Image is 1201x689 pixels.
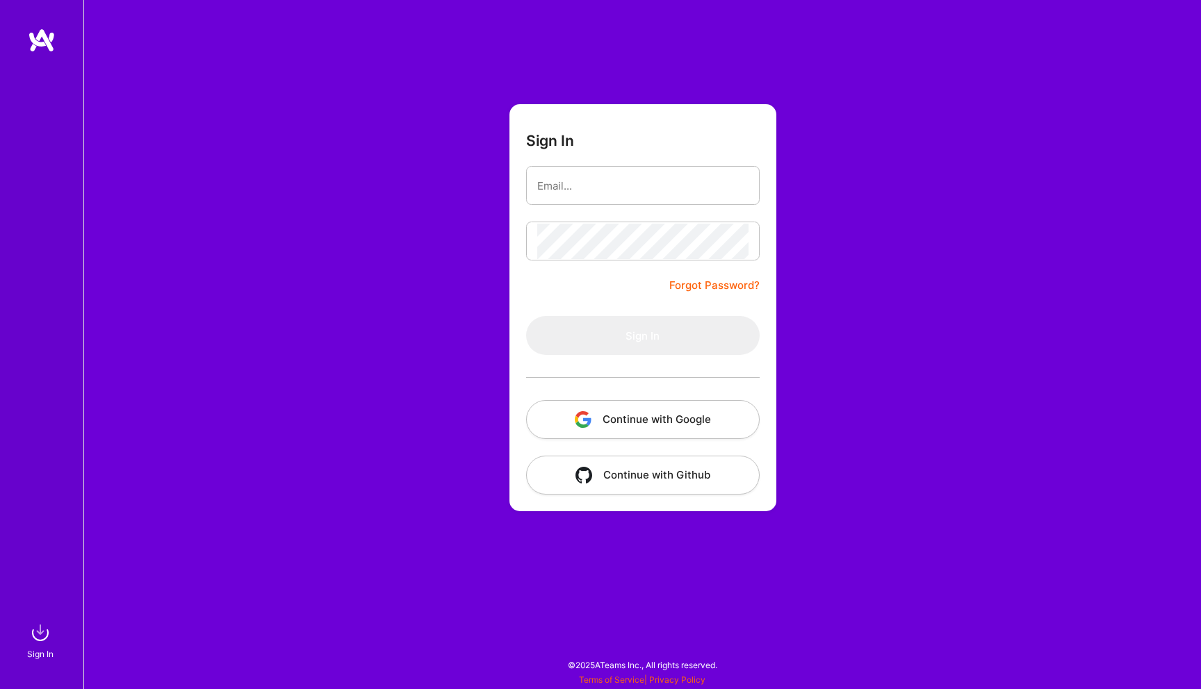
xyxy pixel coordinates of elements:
[579,674,705,685] span: |
[537,168,749,204] input: Email...
[649,674,705,685] a: Privacy Policy
[83,647,1201,682] div: © 2025 ATeams Inc., All rights reserved.
[26,619,54,647] img: sign in
[575,467,592,483] img: icon
[575,411,591,428] img: icon
[579,674,644,685] a: Terms of Service
[29,619,54,661] a: sign inSign In
[526,400,760,439] button: Continue with Google
[526,316,760,355] button: Sign In
[526,456,760,495] button: Continue with Github
[27,647,54,661] div: Sign In
[526,132,574,149] h3: Sign In
[28,28,56,53] img: logo
[669,277,760,294] a: Forgot Password?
